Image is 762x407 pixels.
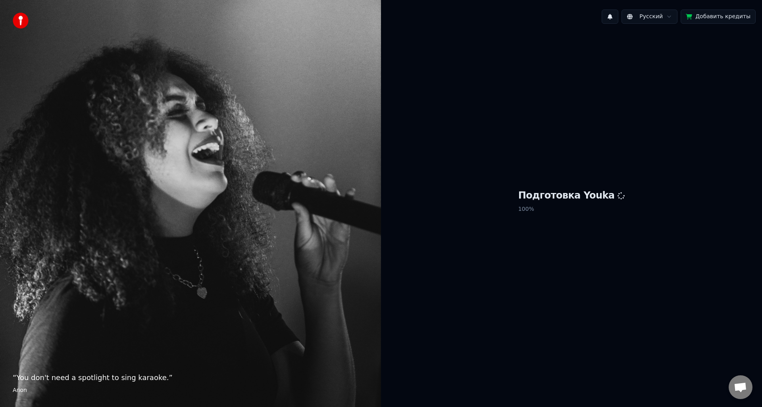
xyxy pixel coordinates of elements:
[681,10,756,24] button: Добавить кредиты
[518,189,625,202] h1: Подготовка Youka
[13,386,368,394] footer: Anon
[13,13,29,29] img: youka
[518,202,625,216] p: 100 %
[729,375,752,399] a: Открытый чат
[13,372,368,383] p: “ You don't need a spotlight to sing karaoke. ”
